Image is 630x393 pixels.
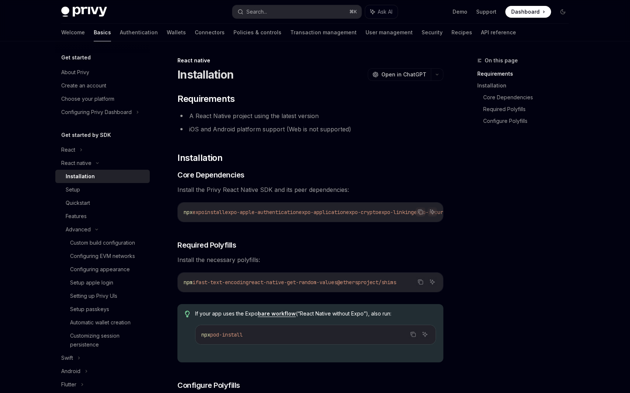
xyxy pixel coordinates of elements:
[476,8,496,15] a: Support
[210,331,243,338] span: pod-install
[66,199,90,207] div: Quickstart
[61,108,132,117] div: Configuring Privy Dashboard
[70,238,135,247] div: Custom build configuration
[55,66,150,79] a: About Privy
[55,329,150,351] a: Customizing session persistence
[61,24,85,41] a: Welcome
[55,196,150,210] a: Quickstart
[177,152,222,164] span: Installation
[485,56,518,65] span: On this page
[451,24,472,41] a: Recipes
[55,289,150,303] a: Setting up Privy UIs
[177,185,443,195] span: Install the Privy React Native SDK and its peer dependencies:
[483,103,575,115] a: Required Polyfills
[427,277,437,287] button: Ask AI
[416,207,425,217] button: Copy the contents from the code block
[195,279,249,286] span: fast-text-encoding
[366,24,413,41] a: User management
[511,8,540,15] span: Dashboard
[381,71,426,78] span: Open in ChatGPT
[55,249,150,263] a: Configuring EVM networks
[378,8,392,15] span: Ask AI
[66,212,87,221] div: Features
[61,367,80,376] div: Android
[70,278,113,287] div: Setup apple login
[61,145,75,154] div: React
[70,331,145,349] div: Customizing session persistence
[70,252,135,261] div: Configuring EVM networks
[61,354,73,362] div: Swift
[94,24,111,41] a: Basics
[61,94,114,103] div: Choose your platform
[195,24,225,41] a: Connectors
[346,209,378,216] span: expo-crypto
[55,170,150,183] a: Installation
[55,303,150,316] a: Setup passkeys
[177,93,235,105] span: Requirements
[177,170,245,180] span: Core Dependencies
[414,209,464,216] span: expo-secure-store
[483,115,575,127] a: Configure Polyfills
[55,276,150,289] a: Setup apple login
[483,92,575,103] a: Core Dependencies
[184,209,193,216] span: npx
[337,279,396,286] span: @ethersproject/shims
[177,380,240,390] span: Configure Polyfills
[477,80,575,92] a: Installation
[225,209,299,216] span: expo-apple-authentication
[61,53,91,62] h5: Get started
[557,6,569,18] button: Toggle dark mode
[193,279,195,286] span: i
[177,68,233,81] h1: Installation
[61,7,107,17] img: dark logo
[61,81,106,90] div: Create an account
[201,331,210,338] span: npx
[408,330,418,339] button: Copy the contents from the code block
[204,209,225,216] span: install
[427,207,437,217] button: Ask AI
[55,183,150,196] a: Setup
[193,209,204,216] span: expo
[477,68,575,80] a: Requirements
[61,131,111,139] h5: Get started by SDK
[120,24,158,41] a: Authentication
[249,279,337,286] span: react-native-get-random-values
[55,79,150,92] a: Create an account
[246,7,267,16] div: Search...
[299,209,346,216] span: expo-application
[177,124,443,134] li: iOS and Android platform support (Web is not supported)
[55,316,150,329] a: Automatic wallet creation
[70,292,117,300] div: Setting up Privy UIs
[70,318,131,327] div: Automatic wallet creation
[416,277,425,287] button: Copy the contents from the code block
[61,159,91,168] div: React native
[55,263,150,276] a: Configuring appearance
[365,5,398,18] button: Ask AI
[55,210,150,223] a: Features
[481,24,516,41] a: API reference
[453,8,467,15] a: Demo
[70,305,109,314] div: Setup passkeys
[184,279,193,286] span: npm
[422,24,443,41] a: Security
[61,68,89,77] div: About Privy
[290,24,357,41] a: Transaction management
[232,5,361,18] button: Search...⌘K
[420,330,430,339] button: Ask AI
[167,24,186,41] a: Wallets
[70,265,130,274] div: Configuring appearance
[177,240,236,250] span: Required Polyfills
[185,311,190,317] svg: Tip
[177,57,443,64] div: React native
[368,68,431,81] button: Open in ChatGPT
[66,185,80,194] div: Setup
[55,92,150,106] a: Choose your platform
[378,209,414,216] span: expo-linking
[505,6,551,18] a: Dashboard
[61,380,76,389] div: Flutter
[55,236,150,249] a: Custom build configuration
[258,310,296,317] a: bare workflow
[195,310,436,317] span: If your app uses the Expo (“React Native without Expo”), also run:
[66,172,95,181] div: Installation
[66,225,91,234] div: Advanced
